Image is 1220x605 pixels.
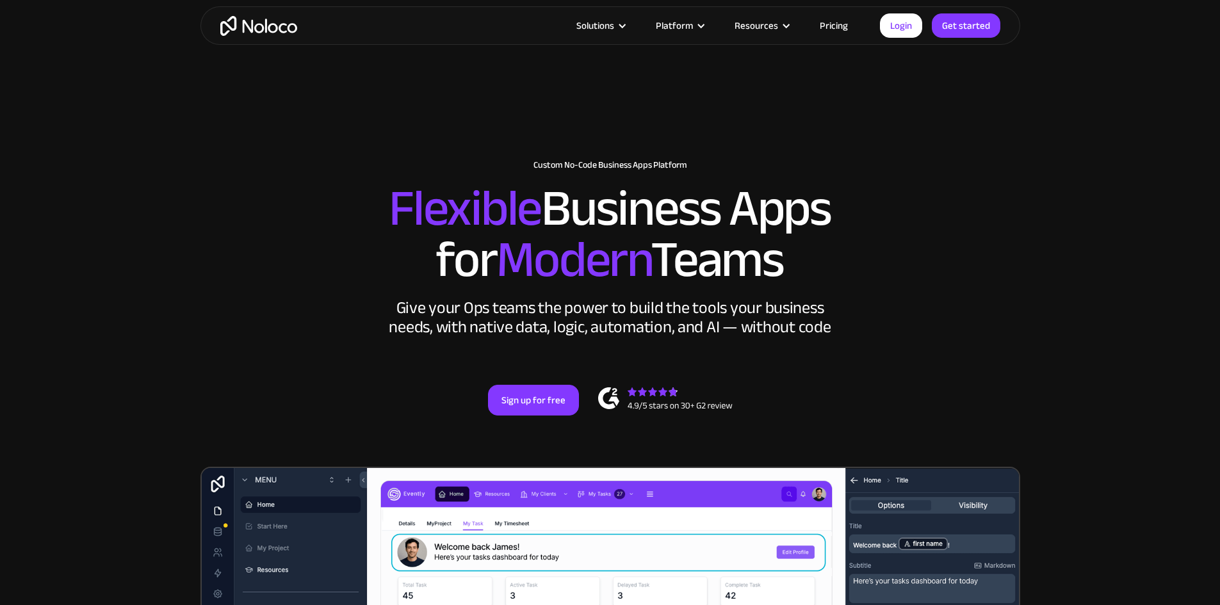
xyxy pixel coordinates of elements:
div: Resources [735,17,778,34]
div: Give your Ops teams the power to build the tools your business needs, with native data, logic, au... [386,298,834,337]
div: Platform [656,17,693,34]
a: home [220,16,297,36]
div: Platform [640,17,719,34]
div: Resources [719,17,804,34]
a: Login [880,13,922,38]
div: Solutions [560,17,640,34]
h1: Custom No-Code Business Apps Platform [213,160,1007,170]
a: Get started [932,13,1000,38]
span: Flexible [389,161,541,256]
div: Solutions [576,17,614,34]
a: Pricing [804,17,864,34]
span: Modern [496,212,651,307]
h2: Business Apps for Teams [213,183,1007,286]
a: Sign up for free [488,385,579,415]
